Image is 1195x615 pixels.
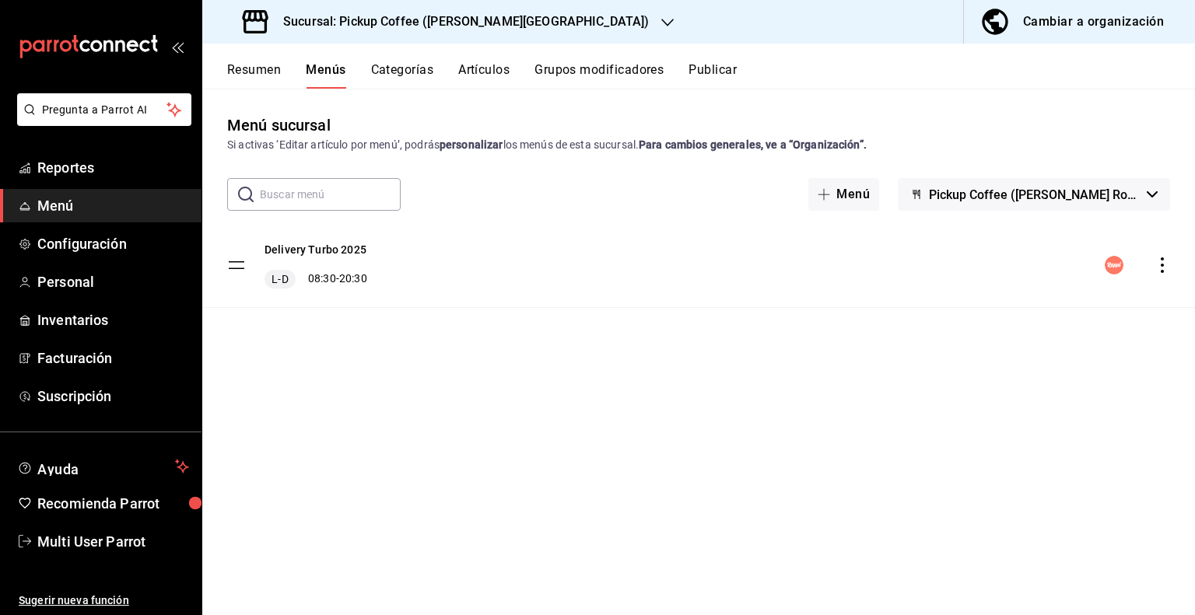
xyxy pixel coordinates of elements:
[227,62,1195,89] div: navigation tabs
[202,223,1195,308] table: menu-maker-table
[37,457,169,476] span: Ayuda
[371,62,434,89] button: Categorías
[1155,257,1170,273] button: actions
[929,187,1141,202] span: Pickup Coffee ([PERSON_NAME] Roo) (Turbo)
[37,531,189,552] span: Multi User Parrot
[227,137,1170,153] div: Si activas ‘Editar artículo por menú’, podrás los menús de esta sucursal.
[440,138,503,151] strong: personalizar
[265,242,366,257] button: Delivery Turbo 2025
[306,62,345,89] button: Menús
[227,62,281,89] button: Resumen
[37,386,189,407] span: Suscripción
[37,309,189,330] span: Inventarios
[171,40,184,53] button: open_drawer_menu
[689,62,737,89] button: Publicar
[17,93,191,126] button: Pregunta a Parrot AI
[260,179,401,210] input: Buscar menú
[19,592,189,609] span: Sugerir nueva función
[37,157,189,178] span: Reportes
[458,62,510,89] button: Artículos
[898,178,1170,211] button: Pickup Coffee ([PERSON_NAME] Roo) (Turbo)
[37,233,189,254] span: Configuración
[42,102,167,118] span: Pregunta a Parrot AI
[271,12,649,31] h3: Sucursal: Pickup Coffee ([PERSON_NAME][GEOGRAPHIC_DATA])
[227,256,246,274] button: drag
[37,271,189,292] span: Personal
[37,195,189,216] span: Menú
[37,493,189,514] span: Recomienda Parrot
[11,113,191,129] a: Pregunta a Parrot AI
[265,270,367,288] div: 08:30 - 20:30
[227,114,331,137] div: Menú sucursal
[1023,11,1164,33] div: Cambiar a organización
[808,178,879,211] button: Menú
[37,348,189,369] span: Facturación
[534,62,664,89] button: Grupos modificadores
[268,271,291,287] span: L-D
[639,138,867,151] strong: Para cambios generales, ve a “Organización”.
